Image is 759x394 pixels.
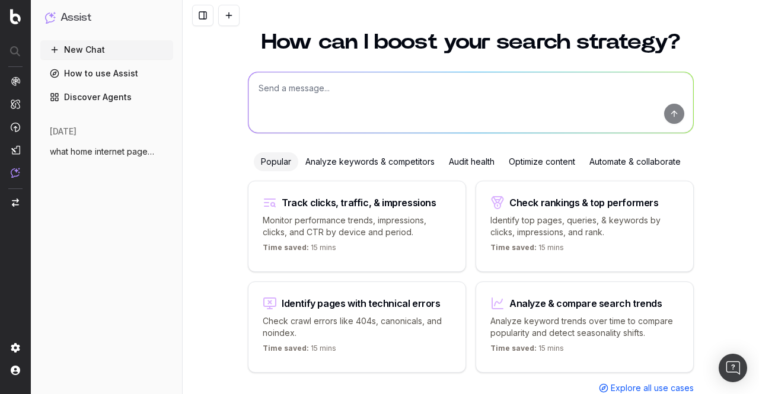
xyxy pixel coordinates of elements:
p: Check crawl errors like 404s, canonicals, and noindex. [263,315,451,339]
p: 15 mins [490,344,564,358]
p: 15 mins [490,243,564,257]
a: Discover Agents [40,88,173,107]
p: Monitor performance trends, impressions, clicks, and CTR by device and period. [263,214,451,238]
span: what home internet page has done the bes [50,146,154,158]
span: Time saved: [263,243,309,252]
img: Assist [45,12,56,23]
span: Time saved: [263,344,309,353]
img: Studio [11,145,20,155]
a: Explore all use cases [599,382,694,394]
p: Identify top pages, queries, & keywords by clicks, impressions, and rank. [490,214,679,238]
div: Automate & collaborate [582,152,688,171]
span: Time saved: [490,243,537,252]
span: [DATE] [50,126,76,137]
img: Analytics [11,76,20,86]
button: Assist [45,9,168,26]
div: Audit health [442,152,502,171]
img: Setting [11,343,20,353]
div: Analyze & compare search trends [509,299,662,308]
div: Identify pages with technical errors [282,299,441,308]
div: Track clicks, traffic, & impressions [282,198,436,207]
img: Botify logo [10,9,21,24]
div: Analyze keywords & competitors [298,152,442,171]
img: Activation [11,122,20,132]
div: Check rankings & top performers [509,198,659,207]
span: Time saved: [490,344,537,353]
img: Switch project [12,198,19,207]
img: Intelligence [11,99,20,109]
span: Explore all use cases [611,382,694,394]
p: 15 mins [263,243,336,257]
button: New Chat [40,40,173,59]
button: what home internet page has done the bes [40,142,173,161]
p: 15 mins [263,344,336,358]
img: My account [11,366,20,375]
h1: Assist [60,9,91,26]
h1: How can I boost your search strategy? [248,31,694,53]
p: Analyze keyword trends over time to compare popularity and detect seasonality shifts. [490,315,679,339]
div: Open Intercom Messenger [719,354,747,382]
a: How to use Assist [40,64,173,83]
div: Popular [254,152,298,171]
img: Assist [11,168,20,178]
div: Optimize content [502,152,582,171]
